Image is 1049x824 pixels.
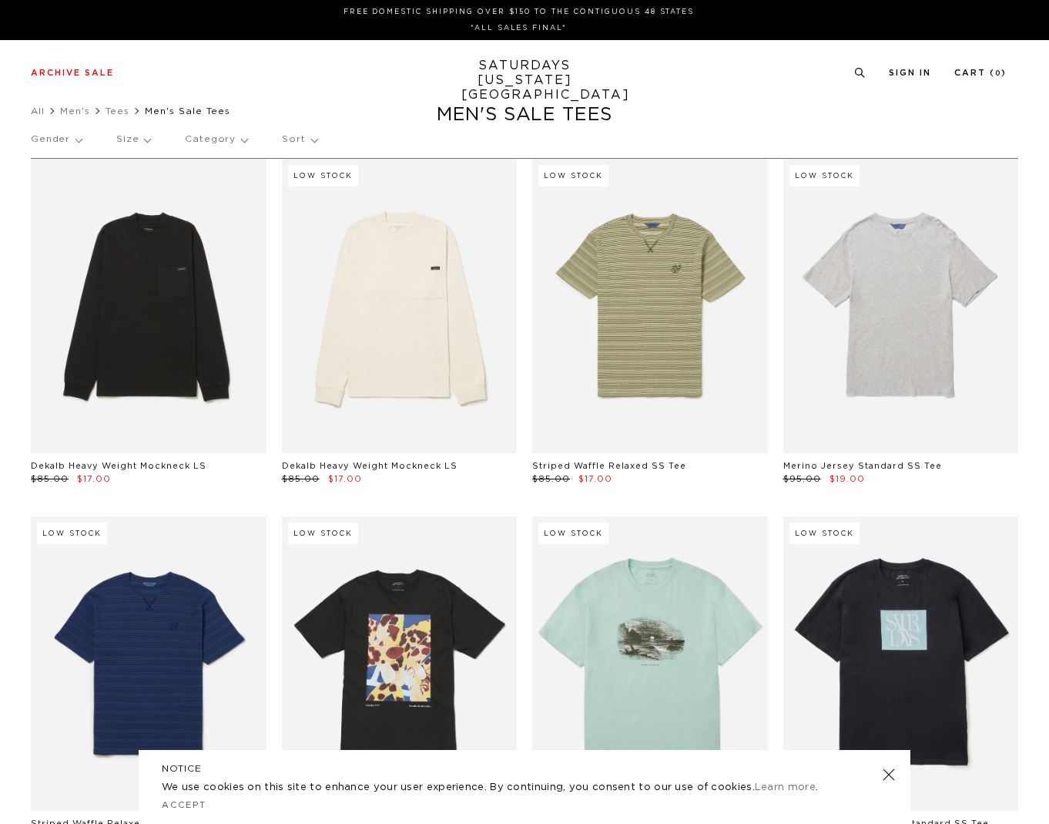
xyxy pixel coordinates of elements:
[461,59,588,103] a: SATURDAYS[US_STATE][GEOGRAPHIC_DATA]
[37,523,107,544] div: Low Stock
[789,165,860,187] div: Low Stock
[328,475,362,483] span: $17.00
[106,106,129,116] a: Tees
[889,69,931,77] a: Sign In
[162,780,833,795] p: We use cookies on this site to enhance your user experience. By continuing, you consent to our us...
[60,106,90,116] a: Men's
[288,523,358,544] div: Low Stock
[185,122,247,157] p: Category
[162,762,887,775] h5: NOTICE
[538,523,608,544] div: Low Stock
[37,22,1000,34] p: *ALL SALES FINAL*
[783,462,942,470] a: Merino Jersey Standard SS Tee
[789,523,860,544] div: Low Stock
[77,475,111,483] span: $17.00
[755,782,816,792] a: Learn more
[532,462,686,470] a: Striped Waffle Relaxed SS Tee
[31,122,82,157] p: Gender
[116,122,150,157] p: Size
[538,165,608,187] div: Low Stock
[995,70,1001,77] small: 0
[783,475,821,483] span: $95.00
[282,475,320,483] span: $85.00
[162,801,206,809] a: Accept
[282,462,457,470] a: Dekalb Heavy Weight Mockneck LS
[37,6,1000,18] p: FREE DOMESTIC SHIPPING OVER $150 TO THE CONTIGUOUS 48 STATES
[282,122,317,157] p: Sort
[31,69,114,77] a: Archive Sale
[954,69,1007,77] a: Cart (0)
[532,475,570,483] span: $85.00
[145,106,230,116] span: Men's Sale Tees
[31,106,45,116] a: All
[829,475,865,483] span: $19.00
[31,475,69,483] span: $85.00
[578,475,612,483] span: $17.00
[31,462,206,470] a: Dekalb Heavy Weight Mockneck LS
[288,165,358,187] div: Low Stock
